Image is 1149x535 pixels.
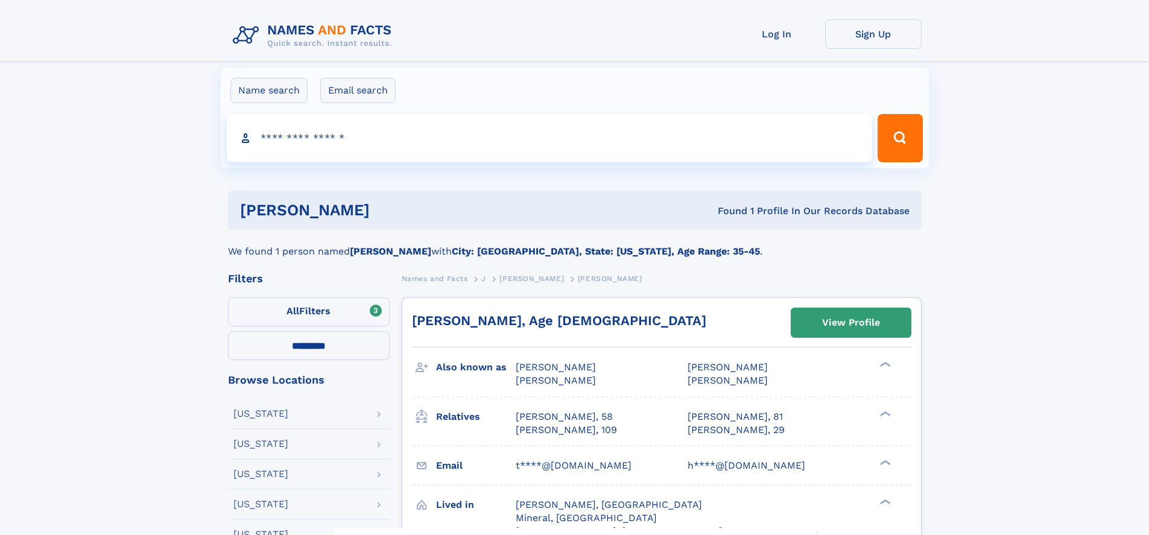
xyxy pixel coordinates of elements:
[230,78,308,103] label: Name search
[436,495,516,515] h3: Lived in
[688,410,783,423] a: [PERSON_NAME], 81
[228,273,390,284] div: Filters
[228,19,402,52] img: Logo Names and Facts
[878,114,922,162] button: Search Button
[877,498,891,505] div: ❯
[452,245,760,257] b: City: [GEOGRAPHIC_DATA], State: [US_STATE], Age Range: 35-45
[822,309,880,337] div: View Profile
[516,361,596,373] span: [PERSON_NAME]
[516,499,702,510] span: [PERSON_NAME], [GEOGRAPHIC_DATA]
[233,469,288,479] div: [US_STATE]
[436,407,516,427] h3: Relatives
[688,361,768,373] span: [PERSON_NAME]
[877,410,891,417] div: ❯
[227,114,873,162] input: search input
[481,274,486,283] span: J
[228,230,922,259] div: We found 1 person named with .
[228,297,390,326] label: Filters
[286,305,299,317] span: All
[233,409,288,419] div: [US_STATE]
[481,271,486,286] a: J
[516,375,596,386] span: [PERSON_NAME]
[516,512,657,524] span: Mineral, [GEOGRAPHIC_DATA]
[233,499,288,509] div: [US_STATE]
[791,308,911,337] a: View Profile
[825,19,922,49] a: Sign Up
[543,204,910,218] div: Found 1 Profile In Our Records Database
[516,410,613,423] a: [PERSON_NAME], 58
[228,375,390,385] div: Browse Locations
[402,271,468,286] a: Names and Facts
[350,245,431,257] b: [PERSON_NAME]
[499,271,564,286] a: [PERSON_NAME]
[499,274,564,283] span: [PERSON_NAME]
[578,274,642,283] span: [PERSON_NAME]
[688,423,785,437] a: [PERSON_NAME], 29
[240,203,544,218] h1: [PERSON_NAME]
[877,458,891,466] div: ❯
[412,313,706,328] a: [PERSON_NAME], Age [DEMOGRAPHIC_DATA]
[516,423,617,437] a: [PERSON_NAME], 109
[688,375,768,386] span: [PERSON_NAME]
[877,361,891,369] div: ❯
[436,455,516,476] h3: Email
[320,78,396,103] label: Email search
[436,357,516,378] h3: Also known as
[233,439,288,449] div: [US_STATE]
[729,19,825,49] a: Log In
